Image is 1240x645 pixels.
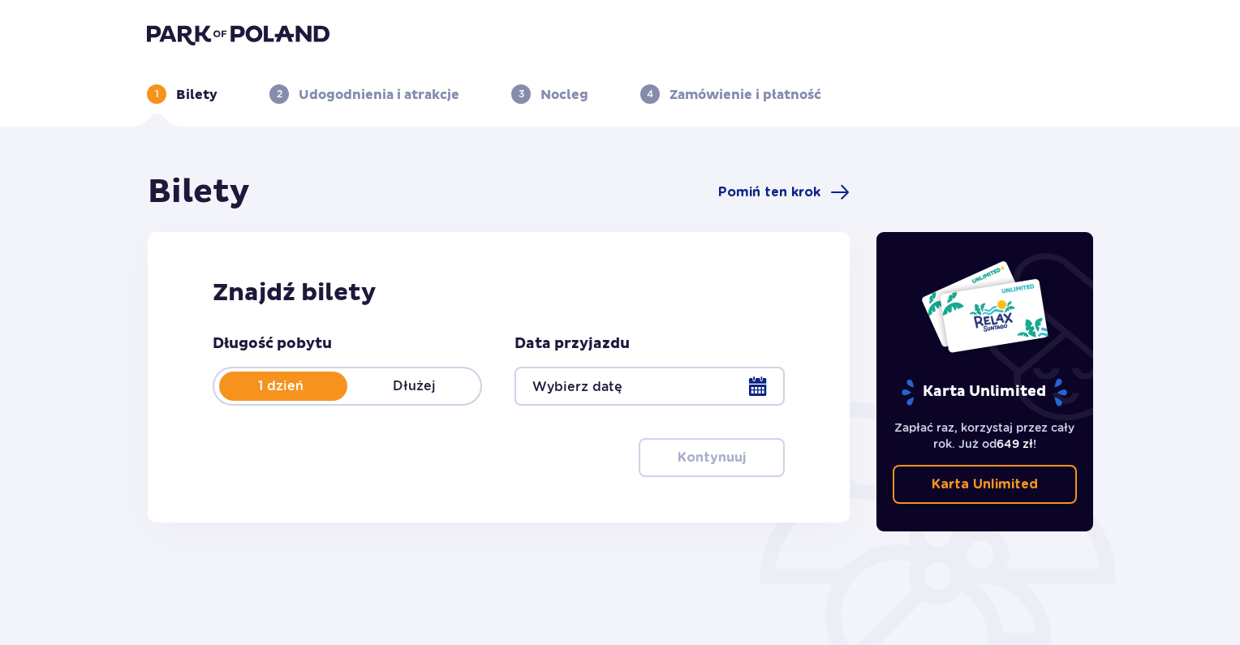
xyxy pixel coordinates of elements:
[900,378,1069,406] p: Karta Unlimited
[213,334,332,354] p: Długość pobytu
[277,87,282,101] p: 2
[932,475,1038,493] p: Karta Unlimited
[213,277,785,308] h2: Znajdź bilety
[893,419,1078,452] p: Zapłać raz, korzystaj przez cały rok. Już od !
[155,87,159,101] p: 1
[515,334,630,354] p: Data przyjazdu
[678,449,746,467] p: Kontynuuj
[176,86,217,104] p: Bilety
[147,23,329,45] img: Park of Poland logo
[647,87,653,101] p: 4
[718,183,820,201] span: Pomiń ten krok
[718,183,850,202] a: Pomiń ten krok
[519,87,524,101] p: 3
[214,377,347,395] p: 1 dzień
[540,86,588,104] p: Nocleg
[148,172,250,213] h1: Bilety
[670,86,821,104] p: Zamówienie i płatność
[997,437,1033,450] span: 649 zł
[893,465,1078,504] a: Karta Unlimited
[639,438,785,477] button: Kontynuuj
[299,86,459,104] p: Udogodnienia i atrakcje
[347,377,480,395] p: Dłużej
